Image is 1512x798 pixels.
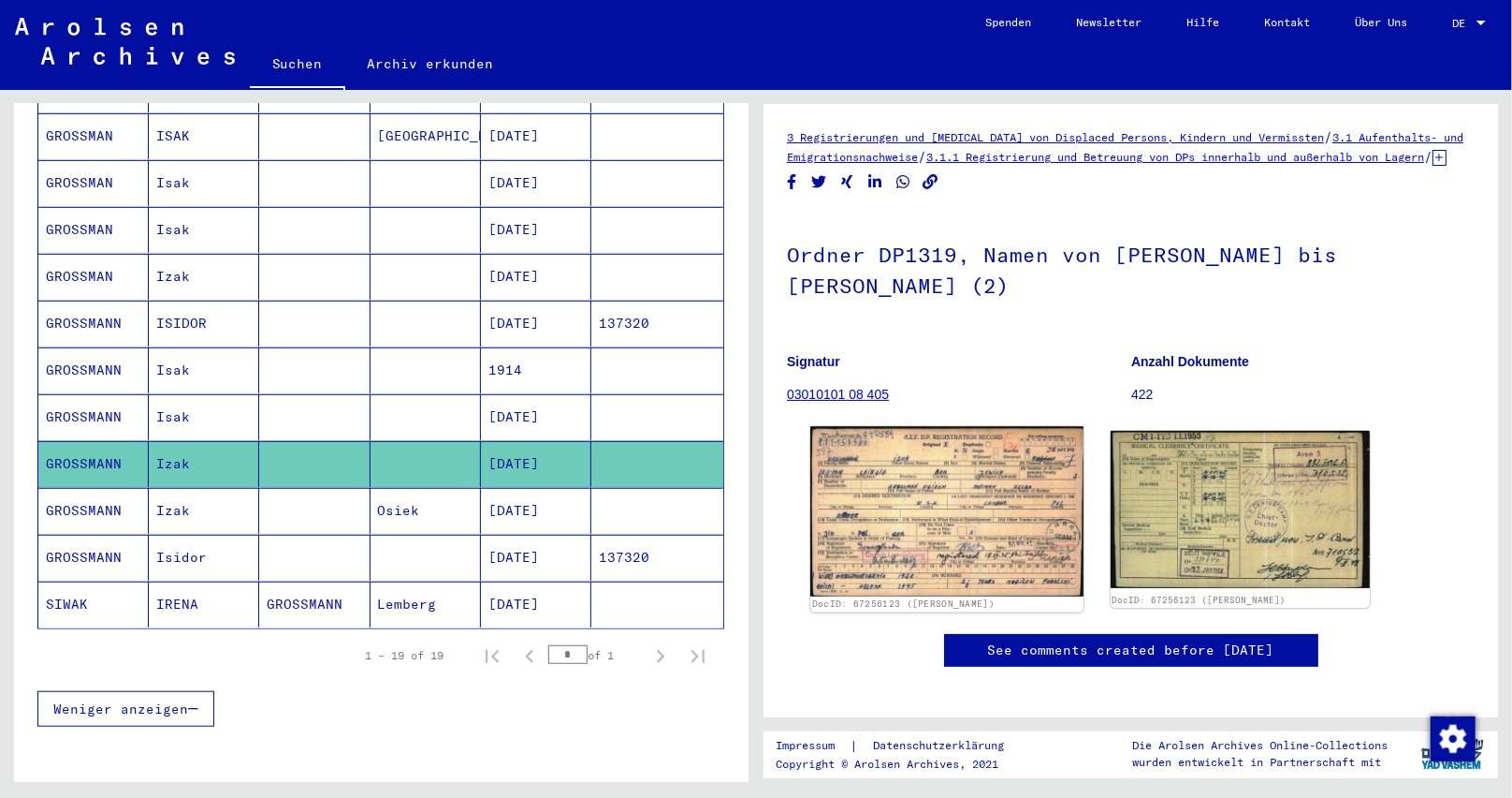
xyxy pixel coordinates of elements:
a: Datenschutzerklärung [858,736,1026,756]
mat-cell: SIWAK [38,582,149,628]
mat-cell: GROSSMANN [38,347,149,393]
mat-cell: GROSSMANN [259,582,370,628]
mat-cell: [DATE] [481,582,591,628]
p: Copyright © Arolsen Archives, 2021 [776,756,1026,773]
mat-cell: ISIDOR [149,301,259,347]
mat-cell: [DATE] [481,441,591,487]
button: Share on Facebook [782,170,802,194]
mat-cell: Izak [149,488,259,534]
mat-cell: [DATE] [481,394,591,440]
button: Share on WhatsApp [894,170,913,194]
mat-cell: Osiek [371,488,481,534]
a: Suchen [250,41,345,90]
mat-cell: [DATE] [481,160,591,206]
mat-cell: [DATE] [481,535,591,581]
div: 1 – 19 of 19 [365,647,443,664]
mat-cell: [DATE] [481,207,591,253]
button: First page [473,637,511,674]
a: Impressum [776,736,850,756]
button: Share on Xing [837,170,857,194]
mat-cell: GROSSMAN [38,113,149,159]
div: Zustimmung ändern [1430,716,1475,761]
p: Die Arolsen Archives Online-Collections [1132,737,1388,754]
mat-cell: Isak [149,207,259,253]
div: | [776,736,1026,756]
img: yv_logo.png [1417,731,1488,777]
a: 3 Registrierungen und [MEDICAL_DATA] von Displaced Persons, Kindern und Vermissten [787,130,1324,144]
p: 422 [1131,385,1475,405]
a: DocID: 67256123 ([PERSON_NAME]) [812,598,995,610]
mat-cell: 137320 [591,535,723,581]
b: Signatur [787,354,840,369]
mat-cell: GROSSMAN [38,160,149,206]
div: of 1 [548,646,642,664]
p: wurden entwickelt in Partnerschaft mit [1132,754,1388,771]
button: Previous page [511,637,548,674]
img: 002.jpg [1111,431,1371,588]
mat-cell: Izak [149,441,259,487]
mat-cell: GROSSMAN [38,207,149,253]
mat-cell: Isidor [149,535,259,581]
mat-cell: GROSSMANN [38,301,149,347]
mat-cell: [GEOGRAPHIC_DATA] [371,113,481,159]
span: / [1424,148,1432,165]
span: DE [1452,17,1473,30]
mat-cell: GROSSMANN [38,535,149,581]
a: 03010101 08 405 [787,387,889,402]
mat-cell: GROSSMANN [38,441,149,487]
a: DocID: 67256123 ([PERSON_NAME]) [1112,595,1286,605]
mat-cell: [DATE] [481,301,591,347]
a: 3.1.1 Registrierung und Betreuung von DPs innerhalb und außerhalb von Lagern [926,150,1424,164]
h1: Ordner DP1319, Namen von [PERSON_NAME] bis [PERSON_NAME] (2) [787,212,1475,325]
button: Copy link [921,170,940,194]
button: Share on Twitter [809,170,829,194]
span: Weniger anzeigen [53,701,188,717]
mat-cell: Izak [149,254,259,300]
img: 001.jpg [810,426,1083,596]
mat-cell: Lemberg [371,582,481,628]
mat-cell: Isak [149,394,259,440]
a: Archiv erkunden [345,41,516,86]
mat-cell: [DATE] [481,113,591,159]
mat-cell: [DATE] [481,254,591,300]
mat-cell: Isak [149,347,259,393]
mat-cell: GROSSMAN [38,254,149,300]
mat-cell: GROSSMANN [38,394,149,440]
mat-cell: GROSSMANN [38,488,149,534]
mat-cell: ISAK [149,113,259,159]
span: / [1324,128,1332,145]
b: Anzahl Dokumente [1131,354,1249,369]
img: Zustimmung ändern [1431,717,1476,761]
img: Arolsen_neg.svg [15,18,235,65]
button: Weniger anzeigen [37,691,214,727]
mat-cell: IRENA [149,582,259,628]
button: Next page [642,637,679,674]
button: Share on LinkedIn [865,170,885,194]
mat-cell: Isak [149,160,259,206]
span: / [918,148,926,165]
a: See comments created before [DATE] [988,641,1274,660]
mat-cell: [DATE] [481,488,591,534]
mat-cell: 137320 [591,301,723,347]
button: Last page [679,637,717,674]
mat-cell: 1914 [481,347,591,393]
